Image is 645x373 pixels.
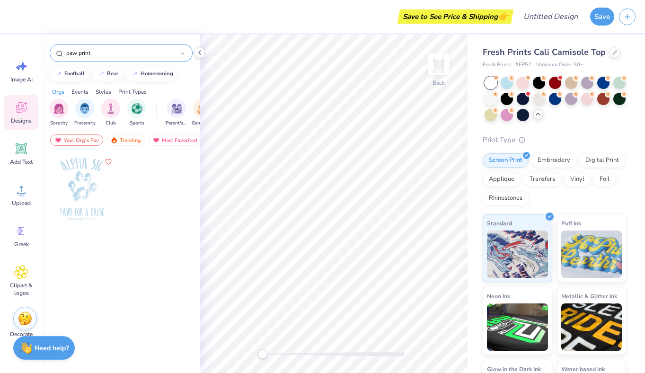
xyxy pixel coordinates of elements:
span: Standard [487,218,512,228]
div: Digital Print [579,153,625,168]
span: # FP52 [515,61,531,69]
div: Vinyl [564,172,591,186]
span: Sorority [50,120,68,127]
button: Like [103,156,114,168]
img: Puff Ink [561,231,622,278]
span: Parent's Weekend [166,120,187,127]
span: Greek [14,240,29,248]
div: Embroidery [531,153,576,168]
span: Sports [130,120,144,127]
img: Game Day Image [197,103,208,114]
span: Fresh Prints Cali Camisole Top [483,46,606,58]
div: filter for Sorority [49,99,68,127]
span: Fresh Prints [483,61,511,69]
button: filter button [101,99,120,127]
div: filter for Club [101,99,120,127]
span: Add Text [10,158,33,166]
div: filter for Fraternity [74,99,96,127]
span: Fraternity [74,120,96,127]
img: Neon Ink [487,303,548,351]
input: Try "Alpha" [65,48,180,58]
button: filter button [127,99,146,127]
span: Image AI [10,76,33,83]
div: Trending [106,134,145,146]
button: filter button [49,99,68,127]
button: filter button [74,99,96,127]
div: Your Org's Fav [50,134,103,146]
span: Game Day [192,120,213,127]
strong: Need help? [35,344,69,353]
img: most_fav.gif [152,137,160,143]
span: Decorate [10,330,33,338]
img: trend_line.gif [131,71,139,77]
span: Puff Ink [561,218,581,228]
span: Clipart & logos [6,282,37,297]
span: Neon Ink [487,291,510,301]
button: filter button [192,99,213,127]
img: Standard [487,231,548,278]
div: Print Type [483,134,626,145]
div: Transfers [523,172,561,186]
img: Metallic & Glitter Ink [561,303,622,351]
div: Rhinestones [483,191,529,205]
div: filter for Game Day [192,99,213,127]
img: most_fav.gif [54,137,62,143]
div: Styles [96,88,111,96]
img: Back [429,55,448,74]
div: Back [433,79,445,87]
img: Sports Image [132,103,142,114]
div: Events [71,88,88,96]
img: Club Image [106,103,116,114]
div: Applique [483,172,521,186]
img: trend_line.gif [97,71,105,77]
div: filter for Sports [127,99,146,127]
span: 👉 [498,10,508,22]
span: Metallic & Glitter Ink [561,291,617,301]
button: Save [590,8,614,26]
div: Save to See Price & Shipping [400,9,511,24]
span: Upload [12,199,31,207]
img: trending.gif [110,137,118,143]
button: bear [92,67,123,81]
button: homecoming [126,67,177,81]
div: Screen Print [483,153,529,168]
span: Club [106,120,116,127]
img: trend_line.gif [55,71,62,77]
div: homecoming [141,71,173,76]
div: filter for Parent's Weekend [166,99,187,127]
div: bear [107,71,118,76]
div: Orgs [52,88,64,96]
img: Sorority Image [53,103,64,114]
span: Designs [11,117,32,124]
button: filter button [166,99,187,127]
span: Minimum Order: 50 + [536,61,583,69]
div: football [64,71,85,76]
div: Foil [593,172,616,186]
div: Most Favorited [148,134,202,146]
img: Parent's Weekend Image [171,103,182,114]
input: Untitled Design [516,7,585,26]
img: Fraternity Image [80,103,90,114]
button: football [50,67,89,81]
div: Accessibility label [258,349,267,359]
div: Print Types [118,88,147,96]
